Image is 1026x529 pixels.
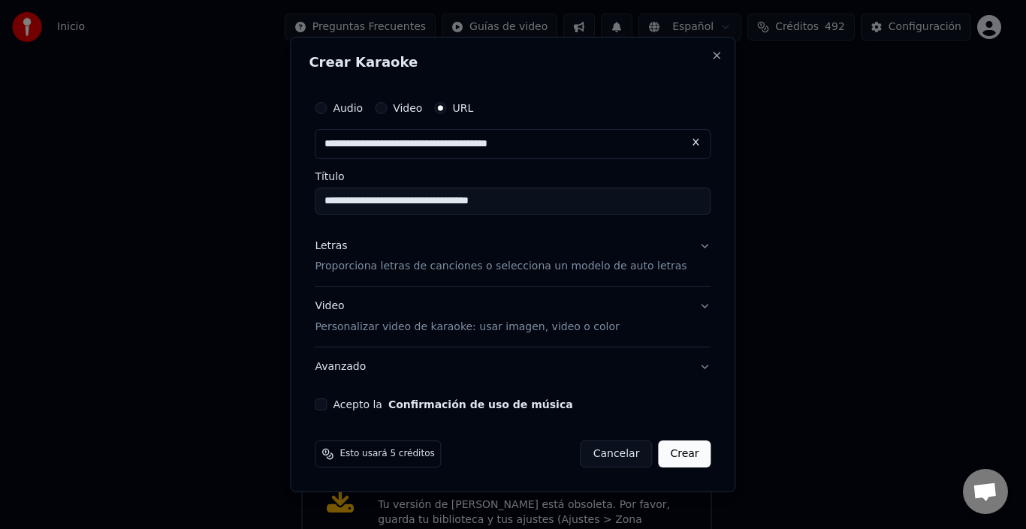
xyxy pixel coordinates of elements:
[333,103,363,113] label: Audio
[393,103,422,113] label: Video
[333,399,572,410] label: Acepto la
[388,399,573,410] button: Acepto la
[315,239,347,254] div: Letras
[315,171,711,182] label: Título
[309,56,717,69] h2: Crear Karaoke
[339,448,434,460] span: Esto usará 5 créditos
[315,299,619,335] div: Video
[658,440,711,467] button: Crear
[581,440,653,467] button: Cancelar
[315,227,711,287] button: LetrasProporciona letras de canciones o selecciona un modelo de auto letras
[315,287,711,347] button: VideoPersonalizar video de karaoke: usar imagen, video o color
[315,347,711,386] button: Avanzado
[315,320,619,335] p: Personalizar video de karaoke: usar imagen, video o color
[452,103,473,113] label: URL
[315,260,687,275] p: Proporciona letras de canciones o selecciona un modelo de auto letras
